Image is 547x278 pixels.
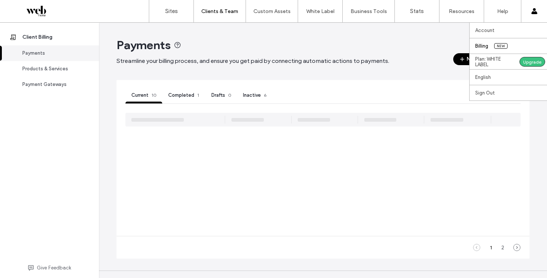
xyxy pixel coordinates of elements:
[475,28,495,33] label: Account
[165,8,178,15] label: Sites
[475,90,495,96] label: Sign Out
[22,33,83,41] div: Client Billing
[197,92,199,98] span: 1
[497,8,508,15] label: Help
[410,8,424,15] label: Stats
[37,264,71,272] span: Give Feedback
[519,57,545,67] div: Upgrade
[475,74,491,80] label: English
[475,38,547,54] a: BillingNew
[211,92,225,98] span: Drafts
[22,81,83,88] div: Payment Gateways
[475,23,547,38] a: Account
[22,65,83,73] div: Products & Services
[228,92,231,98] span: 0
[449,8,474,15] label: Resources
[201,8,238,15] label: Clients & Team
[253,8,291,15] label: Custom Assets
[243,92,261,98] span: Inactive
[475,56,514,67] label: Plan: WHITE LABEL
[453,53,530,65] button: New Payment Request
[475,43,488,49] label: Billing
[351,8,387,15] label: Business Tools
[17,5,32,12] span: Help
[168,92,194,98] span: Completed
[264,92,266,98] span: 6
[116,57,389,64] span: Streamline your billing process, and ensure you get paid by connecting automatic actions to payme...
[494,43,508,49] span: New
[22,49,83,57] div: Payments
[306,8,335,15] label: White Label
[475,85,547,100] a: Sign Out
[151,92,156,98] span: 10
[486,243,495,252] div: 1
[131,92,148,98] span: Current
[116,38,171,52] span: Payments
[498,243,507,252] div: 2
